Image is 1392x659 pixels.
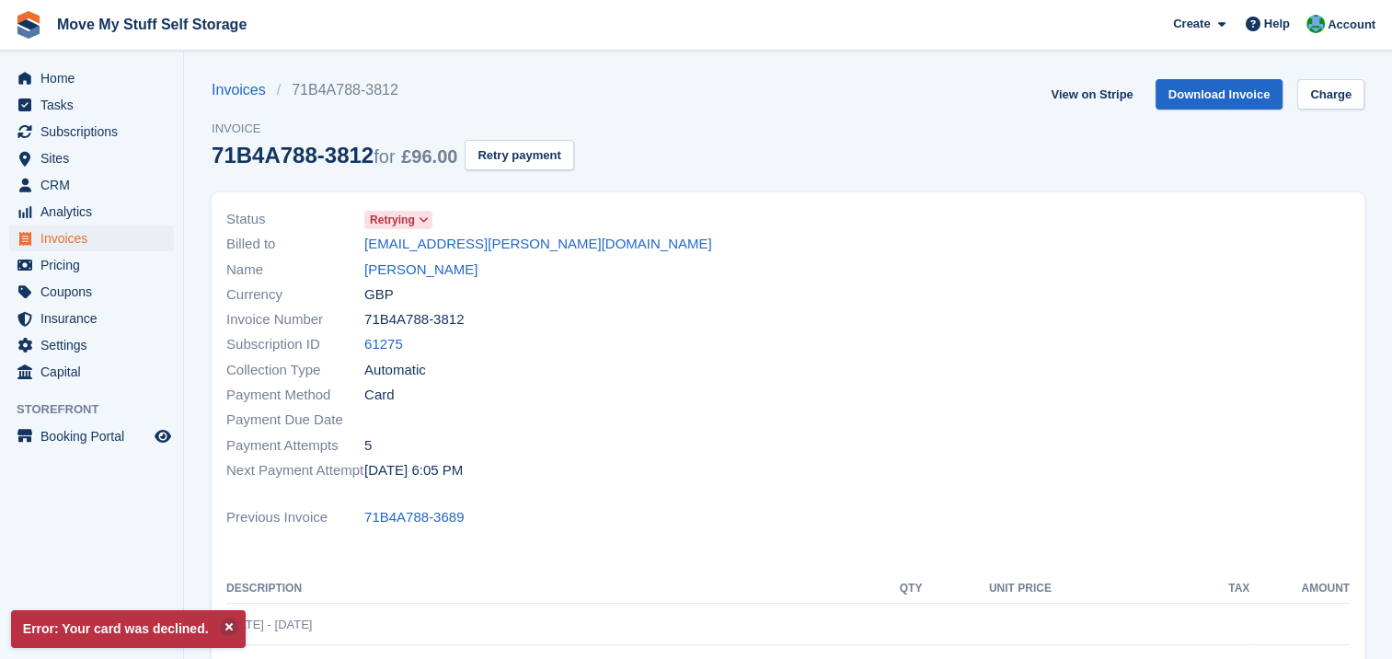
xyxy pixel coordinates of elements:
[9,172,174,198] a: menu
[9,65,174,91] a: menu
[9,332,174,358] a: menu
[212,143,457,168] div: 71B4A788-3812
[40,423,151,449] span: Booking Portal
[9,199,174,225] a: menu
[364,507,464,528] a: 71B4A788-3689
[226,410,364,431] span: Payment Due Date
[40,252,151,278] span: Pricing
[9,225,174,251] a: menu
[364,234,712,255] a: [EMAIL_ADDRESS][PERSON_NAME][DOMAIN_NAME]
[40,65,151,91] span: Home
[401,146,457,167] span: £96.00
[364,435,372,457] span: 5
[15,11,42,39] img: stora-icon-8386f47178a22dfd0bd8f6a31ec36ba5ce8667c1dd55bd0f319d3a0aa187defe.svg
[226,334,364,355] span: Subscription ID
[212,79,574,101] nav: breadcrumbs
[40,306,151,331] span: Insurance
[364,209,432,230] a: Retrying
[875,574,922,604] th: QTY
[364,460,463,481] time: 2025-08-19 17:05:55 UTC
[364,284,394,306] span: GBP
[9,306,174,331] a: menu
[40,172,151,198] span: CRM
[50,9,254,40] a: Move My Stuff Self Storage
[40,225,151,251] span: Invoices
[40,199,151,225] span: Analytics
[11,610,246,648] p: Error: Your card was declined.
[9,423,174,449] a: menu
[226,360,364,381] span: Collection Type
[9,92,174,118] a: menu
[40,279,151,305] span: Coupons
[1249,574,1350,604] th: Amount
[40,92,151,118] span: Tasks
[364,360,426,381] span: Automatic
[226,507,364,528] span: Previous Invoice
[1156,79,1283,110] a: Download Invoice
[226,284,364,306] span: Currency
[1297,79,1364,110] a: Charge
[9,145,174,171] a: menu
[40,359,151,385] span: Capital
[40,145,151,171] span: Sites
[1173,15,1210,33] span: Create
[9,252,174,278] a: menu
[465,140,573,170] button: Retry payment
[226,385,364,406] span: Payment Method
[40,119,151,145] span: Subscriptions
[364,260,477,281] a: [PERSON_NAME]
[9,359,174,385] a: menu
[152,425,174,447] a: Preview store
[922,574,1052,604] th: Unit Price
[212,120,574,138] span: Invoice
[370,212,415,228] span: Retrying
[212,79,277,101] a: Invoices
[1043,79,1140,110] a: View on Stripe
[226,435,364,457] span: Payment Attempts
[226,574,875,604] th: Description
[226,234,364,255] span: Billed to
[226,260,364,281] span: Name
[374,146,395,167] span: for
[9,119,174,145] a: menu
[40,332,151,358] span: Settings
[226,209,364,230] span: Status
[226,309,364,330] span: Invoice Number
[1264,15,1290,33] span: Help
[1306,15,1325,33] img: Dan
[226,460,364,481] span: Next Payment Attempt
[9,279,174,305] a: menu
[364,334,403,355] a: 61275
[17,400,183,419] span: Storefront
[364,309,464,330] span: 71B4A788-3812
[226,618,312,631] span: [DATE] - [DATE]
[1052,574,1249,604] th: Tax
[364,385,395,406] span: Card
[1328,16,1375,34] span: Account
